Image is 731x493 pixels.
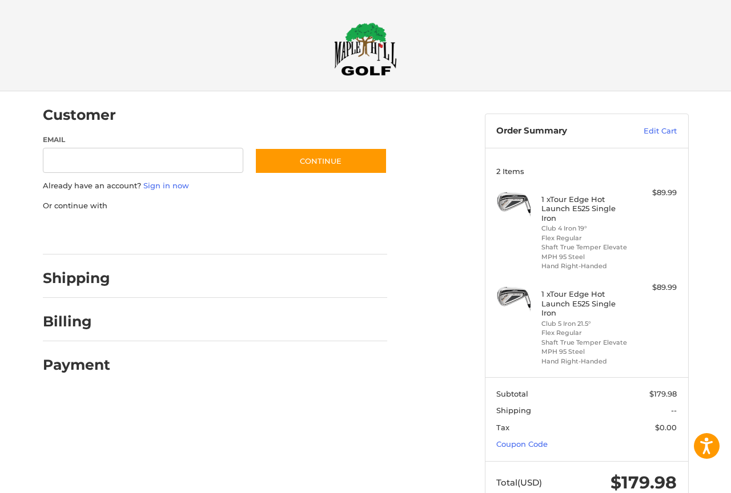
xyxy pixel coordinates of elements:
[43,106,116,124] h2: Customer
[541,357,629,366] li: Hand Right-Handed
[541,243,629,261] li: Shaft True Temper Elevate MPH 95 Steel
[43,180,387,192] p: Already have an account?
[496,477,542,488] span: Total (USD)
[541,289,629,317] h4: 1 x Tour Edge Hot Launch E525 Single Iron
[541,233,629,243] li: Flex Regular
[496,389,528,398] span: Subtotal
[496,423,509,432] span: Tax
[541,224,629,233] li: Club 4 Iron 19°
[541,319,629,329] li: Club 5 Iron 21.5°
[43,135,244,145] label: Email
[39,223,124,243] iframe: PayPal-paypal
[136,223,222,243] iframe: PayPal-paylater
[43,200,387,212] p: Or continue with
[541,195,629,223] h4: 1 x Tour Edge Hot Launch E525 Single Iron
[232,223,318,243] iframe: PayPal-venmo
[649,389,677,398] span: $179.98
[496,406,531,415] span: Shipping
[632,187,677,199] div: $89.99
[496,126,619,137] h3: Order Summary
[496,439,548,448] a: Coupon Code
[334,22,397,76] img: Maple Hill Golf
[619,126,677,137] a: Edit Cart
[541,261,629,271] li: Hand Right-Handed
[541,328,629,338] li: Flex Regular
[143,181,189,190] a: Sign in now
[255,148,387,174] button: Continue
[632,282,677,293] div: $89.99
[43,356,110,374] h2: Payment
[655,423,677,432] span: $0.00
[637,462,731,493] iframe: Google Customer Reviews
[43,313,110,330] h2: Billing
[43,269,110,287] h2: Shipping
[671,406,677,415] span: --
[541,338,629,357] li: Shaft True Temper Elevate MPH 95 Steel
[610,472,677,493] span: $179.98
[496,167,677,176] h3: 2 Items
